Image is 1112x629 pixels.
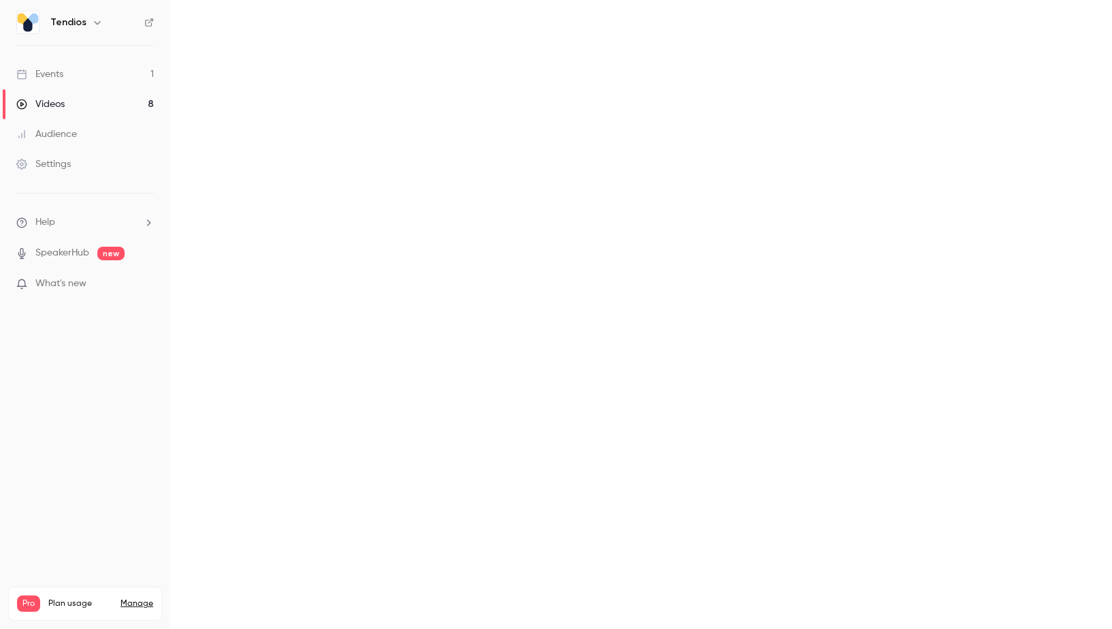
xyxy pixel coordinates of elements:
span: new [97,247,125,260]
li: help-dropdown-opener [16,215,154,230]
span: What's new [35,277,86,291]
h6: Tendios [50,16,86,29]
span: Help [35,215,55,230]
a: SpeakerHub [35,246,89,260]
div: Events [16,67,63,81]
div: Audience [16,127,77,141]
span: Pro [17,596,40,612]
img: Tendios [17,12,39,33]
span: Plan usage [48,598,112,609]
div: Settings [16,157,71,171]
a: Manage [121,598,153,609]
div: Videos [16,97,65,111]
